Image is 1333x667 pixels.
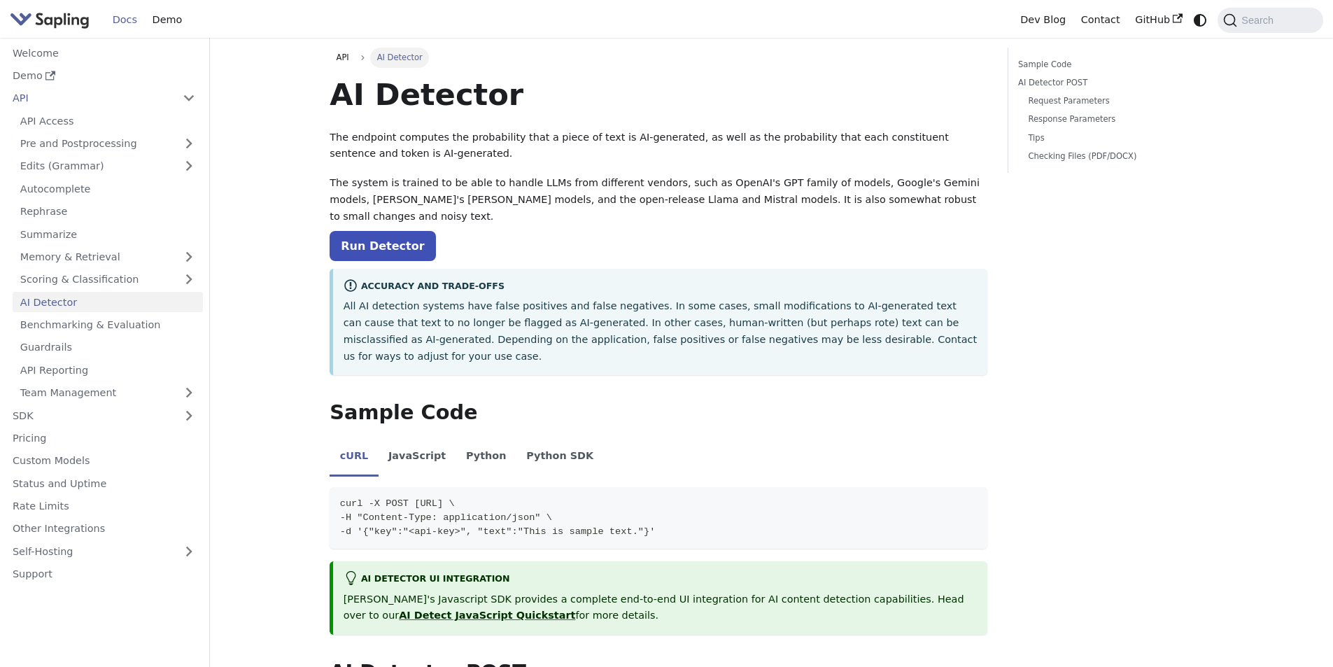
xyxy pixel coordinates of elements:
button: Collapse sidebar category 'API' [175,88,203,108]
a: AI Detector [13,292,203,312]
a: Demo [5,66,203,86]
span: -d '{"key":"<api-key>", "text":"This is sample text."}' [340,526,656,537]
a: Memory & Retrieval [13,247,203,267]
h2: Sample Code [330,400,987,426]
a: API [330,48,355,67]
a: Welcome [5,43,203,63]
a: Self-Hosting [5,541,203,561]
a: Edits (Grammar) [13,156,203,176]
a: Guardrails [13,337,203,358]
a: Rate Limits [5,496,203,517]
p: [PERSON_NAME]'s Javascript SDK provides a complete end-to-end UI integration for AI content detec... [344,591,978,625]
a: Pricing [5,428,203,449]
li: cURL [330,438,378,477]
a: Pre and Postprocessing [13,134,203,154]
p: The endpoint computes the probability that a piece of text is AI-generated, as well as the probab... [330,129,987,163]
a: Docs [105,9,145,31]
a: Dev Blog [1013,9,1073,31]
span: API [337,52,349,62]
a: Response Parameters [1028,113,1203,126]
span: curl -X POST [URL] \ [340,498,455,509]
a: Demo [145,9,190,31]
p: The system is trained to be able to handle LLMs from different vendors, such as OpenAI's GPT fami... [330,175,987,225]
a: Summarize [13,224,203,244]
a: API Reporting [13,360,203,380]
a: Custom Models [5,451,203,471]
a: Other Integrations [5,519,203,539]
a: Support [5,564,203,584]
a: AI Detect JavaScript Quickstart [399,610,575,621]
a: API [5,88,175,108]
li: Python [456,438,516,477]
a: Request Parameters [1028,94,1203,108]
a: Rephrase [13,202,203,222]
a: API Access [13,111,203,131]
button: Search (Command+K) [1218,8,1323,33]
a: Status and Uptime [5,473,203,493]
a: Tips [1028,132,1203,145]
a: Autocomplete [13,178,203,199]
a: Checking Files (PDF/DOCX) [1028,150,1203,163]
span: AI Detector [370,48,429,67]
a: Run Detector [330,231,435,261]
a: SDK [5,405,175,426]
li: Python SDK [516,438,604,477]
li: JavaScript [379,438,456,477]
div: AI Detector UI integration [344,571,978,588]
a: Team Management [13,383,203,403]
a: Scoring & Classification [13,269,203,290]
a: Contact [1073,9,1128,31]
span: Search [1237,15,1282,26]
span: -H "Content-Type: application/json" \ [340,512,552,523]
a: GitHub [1127,9,1190,31]
div: Accuracy and Trade-offs [344,279,978,295]
button: Switch between dark and light mode (currently system mode) [1190,10,1211,30]
a: Benchmarking & Evaluation [13,315,203,335]
a: Sapling.aiSapling.ai [10,10,94,30]
p: All AI detection systems have false positives and false negatives. In some cases, small modificat... [344,298,978,365]
a: AI Detector POST [1018,76,1208,90]
button: Expand sidebar category 'SDK' [175,405,203,426]
h1: AI Detector [330,76,987,113]
nav: Breadcrumbs [330,48,987,67]
img: Sapling.ai [10,10,90,30]
a: Sample Code [1018,58,1208,71]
